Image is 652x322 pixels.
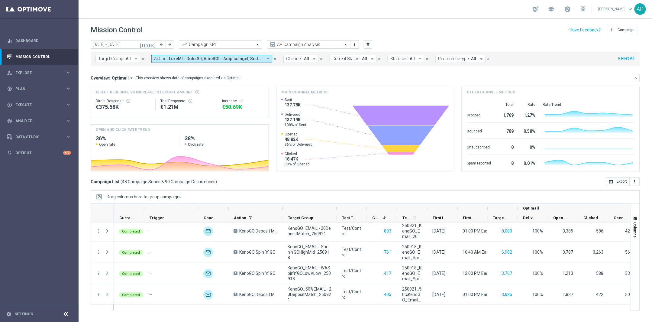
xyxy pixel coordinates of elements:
span: All [304,56,309,61]
span: 18.47K [285,156,310,162]
div: Plan [7,86,65,92]
span: Open Rate = Opened / Delivered [625,292,634,297]
i: keyboard_arrow_down [634,76,638,80]
span: A [234,229,237,233]
span: 422 [596,292,603,297]
span: Open Rate = Opened / Delivered [625,271,634,276]
span: ( [121,179,122,184]
div: Optibot [7,145,71,161]
div: Mission Control [7,49,71,65]
div: 789 [498,126,514,135]
span: Completed [122,251,140,255]
button: keyboard_arrow_down [632,74,640,82]
span: 1,213 [563,271,573,276]
span: 137.19K [285,117,306,122]
div: 0.58% [521,126,536,135]
span: Channel [204,216,218,220]
span: Completed [122,229,140,233]
img: Optimail [203,226,213,236]
div: 1.27% [521,110,536,119]
div: +10 [63,151,71,155]
span: keyboard_arrow_down [627,6,634,12]
span: 12:00 PM Eastern Australia Time (Sydney) (UTC +10:00) [463,271,596,276]
span: 01:00 PM Eastern Australia Time (Sydney) (UTC +10:00) [463,229,596,233]
button: 417 [383,270,392,277]
div: Press SPACE to select this row. [91,284,114,305]
span: Delivery Rate = Delivered / Sent [532,250,543,255]
button: close [318,56,324,62]
span: 01:00 PM Eastern Australia Time (Sydney) (UTC +10:00) [463,292,596,297]
i: add [610,28,615,32]
div: Test/Control [342,226,362,236]
button: Action: LoreMI - Dolo Sit, AmetCO - Adipiscingel, SeddOE - Tempori Utlaboreetdo, MagnAA - Enimadm... [151,55,272,63]
button: 3,767 [501,270,513,277]
span: Optimail [523,206,539,210]
button: 893 [383,227,392,235]
span: 1,837 [563,292,573,297]
span: Clicked [285,151,310,156]
i: arrow_drop_down [133,56,139,62]
span: A [234,272,237,275]
span: Templates [402,216,411,220]
div: 18 Sep 2025, Thursday [432,271,445,276]
input: Select date range [91,40,157,49]
img: Optimail [203,248,213,257]
div: AP [634,3,646,15]
span: 137.78K [285,102,301,108]
img: Optimail [203,290,213,300]
span: KenoGO_EMAIL - WASpin'n'GOLowVLow_250918 [288,265,331,281]
i: arrow_drop_down [311,56,317,62]
button: lightbulb Optibot +10 [7,151,71,155]
button: close [486,56,491,62]
span: Analyze [15,119,65,123]
span: Delivery Rate = Delivered / Sent [532,229,543,233]
h4: Main channel metrics [281,89,328,95]
span: KenoGO Deposit Match [239,292,277,297]
i: arrow_drop_down [265,56,271,62]
div: track_changes Analyze keyboard_arrow_right [7,119,71,123]
span: 10:40 AM Eastern Australia Time (Sydney) (UTC +10:00) [463,250,597,255]
div: Press SPACE to select this row. [91,242,114,263]
button: person_search Explore keyboard_arrow_right [7,70,71,75]
button: Optimail arrow_drop_down [110,75,136,81]
span: 100% of Sent [285,122,306,127]
i: keyboard_arrow_right [65,134,71,140]
button: more_vert [630,177,640,186]
span: LoreMI - Dolo Sit, AmetCO - Adipiscingel, SeddOE - Tempori Utlaboreetdo, MagnAA - Enimadmi, VeniA... [169,56,263,61]
button: Channel: All arrow_drop_down [283,55,318,63]
div: Analyze [7,118,65,124]
i: more_vert [96,249,102,255]
div: This overview shows data of campaigns executed via Optimail [136,75,240,81]
i: keyboard_arrow_right [65,86,71,92]
div: 0 [498,142,514,151]
button: Recurrence type: All arrow_drop_down [435,55,486,63]
span: — [149,292,153,297]
button: close [376,56,382,62]
div: 0.01% [521,158,536,168]
span: Campaign [618,28,635,32]
a: [PERSON_NAME]keyboard_arrow_down [598,5,634,14]
span: school [548,6,555,12]
i: close [377,57,381,61]
span: First Send Time [463,216,477,220]
button: close [424,56,430,62]
button: open_in_browser Export [606,177,630,186]
i: refresh [239,99,244,103]
div: Test/Control [342,247,362,258]
i: close [486,57,490,61]
i: close [319,57,323,61]
a: Settings [15,312,33,316]
div: equalizer Dashboard [7,38,71,43]
button: 6,902 [501,249,513,256]
i: more_vert [632,179,637,184]
button: 405 [383,291,392,298]
i: arrow_drop_down [479,56,484,62]
button: 3,685 [501,291,513,298]
a: Mission Control [15,49,71,65]
span: All [362,56,367,61]
span: 36% of Delivered [285,142,312,147]
i: keyboard_arrow_right [65,70,71,76]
